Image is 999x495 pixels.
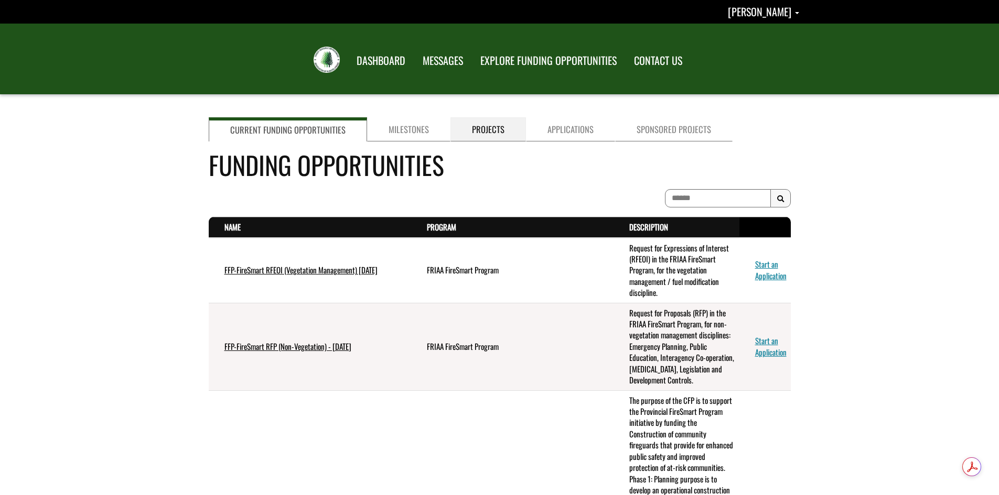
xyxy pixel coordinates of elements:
a: Applications [526,117,615,141]
a: Kevin Kemball [728,4,799,19]
td: FFP-FireSmart RFEOI (Vegetation Management) July 2025 [209,238,411,303]
a: Program [427,221,456,233]
nav: Main Navigation [347,45,690,74]
a: Current Funding Opportunities [209,117,367,141]
a: Sponsored Projects [615,117,733,141]
a: FFP-FireSmart RFEOI (Vegetation Management) [DATE] [224,264,378,276]
td: FRIAA FireSmart Program [411,303,614,390]
a: DASHBOARD [349,48,413,74]
button: Search Results [770,189,791,208]
td: FRIAA FireSmart Program [411,238,614,303]
a: Start an Application [755,258,787,281]
span: [PERSON_NAME] [728,4,791,19]
a: EXPLORE FUNDING OPPORTUNITIES [472,48,625,74]
a: Projects [450,117,526,141]
td: FFP-FireSmart RFP (Non-Vegetation) - July 2025 [209,303,411,390]
a: CONTACT US [626,48,690,74]
td: Request for Expressions of Interest (RFEOI) in the FRIAA FireSmart Program, for the vegetation ma... [614,238,739,303]
a: MESSAGES [415,48,471,74]
a: Description [629,221,668,233]
a: Name [224,221,241,233]
a: FFP-FireSmart RFP (Non-Vegetation) - [DATE] [224,340,351,352]
img: FRIAA Submissions Portal [314,47,340,73]
h4: Funding Opportunities [209,146,791,183]
td: Request for Proposals (RFP) in the FRIAA FireSmart Program, for non-vegetation management discipl... [614,303,739,390]
a: Start an Application [755,335,787,357]
a: Milestones [367,117,450,141]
